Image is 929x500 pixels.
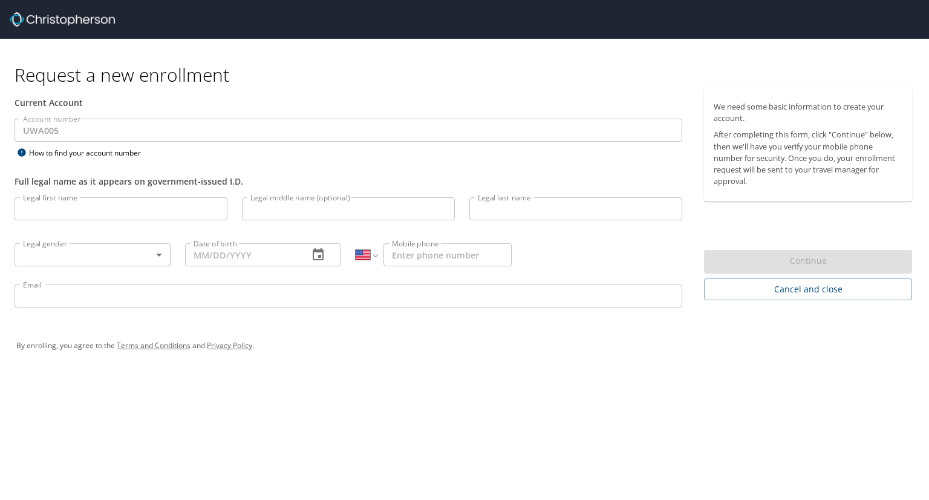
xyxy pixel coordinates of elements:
[207,340,252,350] a: Privacy Policy
[117,340,191,350] a: Terms and Conditions
[15,96,682,109] div: Current Account
[185,243,299,266] input: MM/DD/YYYY
[10,12,115,27] img: cbt logo
[15,175,682,188] div: Full legal name as it appears on government-issued I.D.
[15,243,171,266] div: ​
[383,243,512,266] input: Enter phone number
[714,129,902,187] p: After completing this form, click "Continue" below, then we'll have you verify your mobile phone ...
[704,278,912,301] button: Cancel and close
[16,331,913,361] div: By enrolling, you agree to the and .
[714,101,902,124] p: We need some basic information to create your account.
[15,145,166,160] div: How to find your account number
[714,282,902,297] span: Cancel and close
[15,63,922,87] h1: Request a new enrollment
